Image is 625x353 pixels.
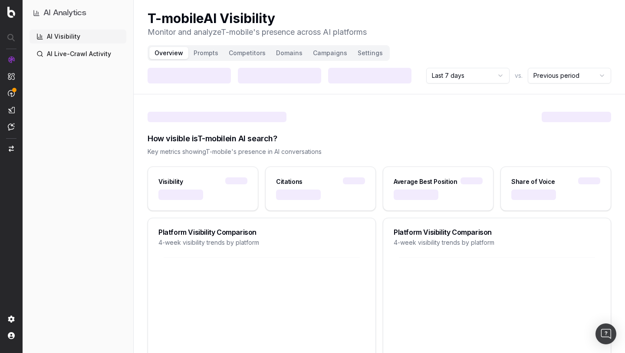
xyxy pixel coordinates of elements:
[8,332,15,339] img: My account
[8,56,15,63] img: Analytics
[148,26,367,38] p: Monitor and analyze T-mobile 's presence across AI platforms
[276,177,303,186] div: Citations
[30,30,126,43] a: AI Visibility
[30,47,126,61] a: AI Live-Crawl Activity
[33,7,123,19] button: AI Analytics
[394,238,600,247] div: 4-week visibility trends by platform
[352,47,388,59] button: Settings
[149,47,188,59] button: Overview
[9,146,14,152] img: Switch project
[188,47,224,59] button: Prompts
[7,7,15,18] img: Botify logo
[8,90,15,97] img: Activation
[595,323,616,344] div: Open Intercom Messenger
[158,229,365,236] div: Platform Visibility Comparison
[515,71,523,80] span: vs.
[158,177,183,186] div: Visibility
[8,73,15,80] img: Intelligence
[158,238,365,247] div: 4-week visibility trends by platform
[43,7,86,19] h1: AI Analytics
[148,133,611,145] div: How visible is T-mobile in AI search?
[8,316,15,323] img: Setting
[394,177,457,186] div: Average Best Position
[511,177,555,186] div: Share of Voice
[224,47,271,59] button: Competitors
[271,47,308,59] button: Domains
[8,123,15,130] img: Assist
[308,47,352,59] button: Campaigns
[148,147,611,156] div: Key metrics showing T-mobile 's presence in AI conversations
[394,229,600,236] div: Platform Visibility Comparison
[8,107,15,113] img: Studio
[148,10,367,26] h1: T-mobile AI Visibility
